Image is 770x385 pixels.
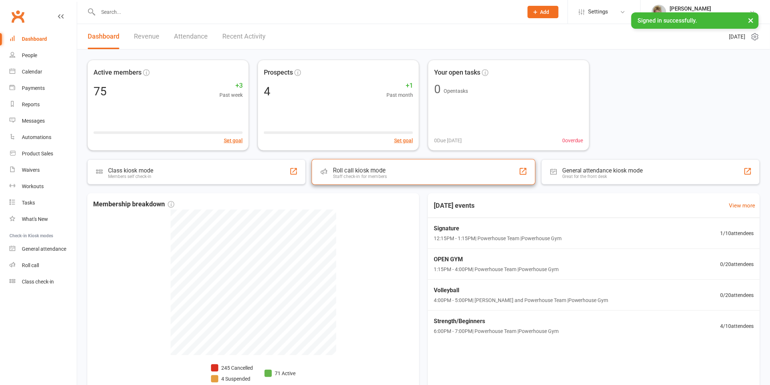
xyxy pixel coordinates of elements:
span: Settings [588,4,608,20]
div: Workouts [22,183,44,189]
div: Class check-in [22,279,54,285]
a: Messages [9,113,77,129]
a: Tasks [9,195,77,211]
span: +1 [386,80,413,91]
a: Calendar [9,64,77,80]
a: Class kiosk mode [9,274,77,290]
li: 245 Cancelled [211,364,253,372]
div: General attendance kiosk mode [562,167,643,174]
span: 4 / 10 attendees [721,322,754,330]
div: Waivers [22,167,40,173]
a: Attendance [174,24,208,49]
a: Reports [9,96,77,113]
div: Powerhouse Physiotherapy Pty Ltd [670,12,750,19]
h3: [DATE] events [428,199,480,212]
span: Membership breakdown [93,199,174,210]
img: thumb_image1590539733.png [652,5,666,19]
div: General attendance [22,246,66,252]
div: Calendar [22,69,42,75]
span: Past month [386,91,413,99]
div: 75 [94,86,107,97]
div: [PERSON_NAME] [670,5,750,12]
span: Volleyball [434,286,608,295]
span: 4:00PM - 5:00PM | [PERSON_NAME] and Powerhouse Team | Powerhouse Gym [434,296,608,304]
a: Automations [9,129,77,146]
span: OPEN GYM [434,255,559,264]
span: Active members [94,67,142,78]
span: Your open tasks [434,67,480,78]
span: Add [540,9,549,15]
span: Open tasks [444,88,468,94]
a: Dashboard [88,24,119,49]
span: [DATE] [729,32,746,41]
span: 0 / 20 attendees [721,260,754,268]
div: Roll call [22,262,39,268]
div: 4 [264,86,270,97]
div: People [22,52,37,58]
div: What's New [22,216,48,222]
span: Signature [434,224,561,233]
div: Members self check-in [108,174,153,179]
li: 4 Suspended [211,375,253,383]
span: +3 [219,80,243,91]
div: Tasks [22,200,35,206]
div: Messages [22,118,45,124]
span: Strength/Beginners [434,317,559,326]
a: Dashboard [9,31,77,47]
a: Waivers [9,162,77,178]
span: 0 overdue [562,136,583,144]
div: Reports [22,102,40,107]
input: Search... [96,7,518,17]
a: People [9,47,77,64]
a: Clubworx [9,7,27,25]
span: 6:00PM - 7:00PM | Powerhouse Team | Powerhouse Gym [434,327,559,335]
button: Set goal [394,136,413,144]
div: Dashboard [22,36,47,42]
div: Payments [22,85,45,91]
div: Automations [22,134,51,140]
span: Prospects [264,67,293,78]
a: Revenue [134,24,159,49]
div: Staff check-in for members [333,174,387,179]
div: Product Sales [22,151,53,156]
span: 0 Due [DATE] [434,136,462,144]
div: Great for the front desk [562,174,643,179]
button: × [745,12,758,28]
a: Payments [9,80,77,96]
span: Signed in successfully. [638,17,697,24]
a: Roll call [9,257,77,274]
a: View more [729,201,755,210]
span: 1:15PM - 4:00PM | Powerhouse Team | Powerhouse Gym [434,265,559,273]
a: What's New [9,211,77,227]
a: Recent Activity [222,24,266,49]
span: 0 / 20 attendees [721,291,754,299]
button: Add [528,6,559,18]
li: 71 Active [265,369,295,377]
span: 1 / 10 attendees [721,229,754,237]
span: 12:15PM - 1:15PM | Powerhouse Team | Powerhouse Gym [434,234,561,242]
a: Product Sales [9,146,77,162]
div: Roll call kiosk mode [333,167,387,174]
div: 0 [434,83,441,95]
div: Class kiosk mode [108,167,153,174]
span: Past week [219,91,243,99]
a: Workouts [9,178,77,195]
button: Set goal [224,136,243,144]
a: General attendance kiosk mode [9,241,77,257]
